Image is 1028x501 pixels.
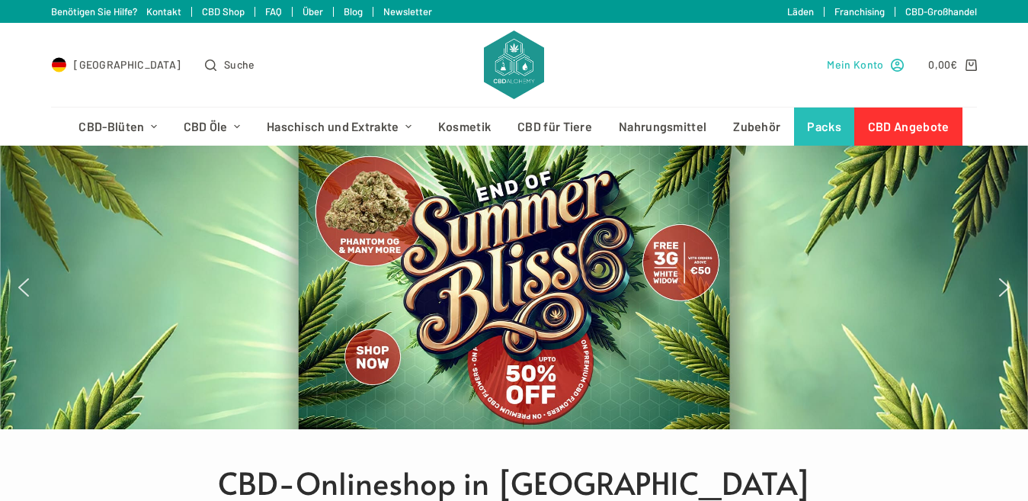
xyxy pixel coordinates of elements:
a: CBD für Tiere [504,108,606,146]
span: [GEOGRAPHIC_DATA] [74,56,181,73]
a: FAQ [265,5,282,18]
a: CBD Öle [170,108,253,146]
a: Newsletter [383,5,432,18]
a: Nahrungsmittel [606,108,720,146]
img: CBD Alchemy [484,31,543,99]
a: CBD-Blüten [66,108,170,146]
a: Blog [344,5,363,18]
span: Mein Konto [827,56,883,73]
a: Packs [794,108,855,146]
bdi: 0,00 [928,58,958,71]
a: CBD Shop [202,5,245,18]
a: Über [303,5,323,18]
a: Läden [787,5,814,18]
a: Mein Konto [827,56,904,73]
img: DE Flag [51,57,66,72]
a: Select Country [51,56,181,73]
img: next arrow [992,275,1017,300]
a: Franchising [834,5,885,18]
nav: Header-Menü [66,108,962,146]
a: CBD Angebote [854,108,962,146]
a: Benötigen Sie Hilfe? Kontakt [51,5,181,18]
a: Shopping cart [928,56,976,73]
a: CBD-Großhandel [905,5,977,18]
a: Kosmetik [424,108,504,146]
span: € [950,58,957,71]
img: previous arrow [11,275,36,300]
a: Zubehör [720,108,794,146]
a: Haschisch und Extrakte [253,108,424,146]
button: Open search form [205,56,255,73]
span: Suche [224,56,255,73]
